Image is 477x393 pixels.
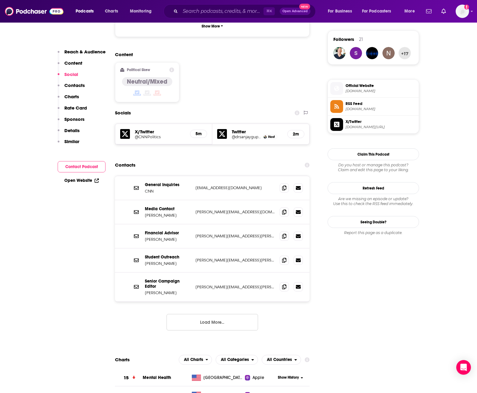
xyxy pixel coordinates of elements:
[276,375,305,380] button: Show History
[267,358,292,362] span: All Countries
[221,358,249,362] span: All Categories
[126,6,160,16] button: open menu
[127,68,150,72] h2: Political Skew
[58,60,82,71] button: Content
[145,290,191,295] p: [PERSON_NAME]
[330,118,416,131] a: X/Twitter[DOMAIN_NAME][URL]
[299,4,310,9] span: New
[115,52,305,57] h2: Content
[333,47,346,59] img: dlucas
[184,358,203,362] span: All Charts
[115,370,143,386] a: 15
[292,132,299,137] h5: 2m
[280,8,310,15] button: Open AdvancedNew
[424,6,434,16] a: Show notifications dropdown
[346,101,416,106] span: RSS Feed
[180,6,264,16] input: Search podcasts, credits, & more...
[328,196,419,206] div: Are we missing an episode or update? Use this to check the RSS feed immediately.
[64,82,85,88] p: Contacts
[330,100,416,113] a: RSS Feed[DOMAIN_NAME]
[366,47,378,59] img: Marolli
[169,4,321,18] div: Search podcasts, credits, & more...
[382,47,395,59] img: neil.baron.1139
[359,37,363,42] div: 21
[350,47,362,59] img: sandeepsandol97
[404,7,415,16] span: More
[120,20,304,32] button: Show More
[145,261,191,266] p: [PERSON_NAME]
[358,6,400,16] button: open menu
[328,163,419,168] span: Do you host or manage this podcast?
[195,258,275,263] p: [PERSON_NAME][EMAIL_ADDRESS][PERSON_NAME][DOMAIN_NAME]
[330,82,416,95] a: Official Website[DOMAIN_NAME]
[189,375,245,381] a: [GEOGRAPHIC_DATA]
[195,209,275,215] p: [PERSON_NAME][EMAIL_ADDRESS][DOMAIN_NAME]
[195,185,275,190] p: [EMAIL_ADDRESS][DOMAIN_NAME]
[143,375,171,380] a: Mental Health
[400,6,422,16] button: open menu
[167,314,258,330] button: Load More...
[399,47,411,59] button: +17
[64,105,87,111] p: Rate Card
[195,233,275,239] p: [PERSON_NAME][EMAIL_ADDRESS][PERSON_NAME][DOMAIN_NAME]
[64,60,82,66] p: Content
[145,254,191,260] p: Student Outreach
[179,355,212,365] h2: Platforms
[127,78,167,85] h4: Neutral/Mixed
[232,129,282,135] h5: Twitter
[130,7,152,16] span: Monitoring
[145,230,191,236] p: Financial Advisor
[135,129,185,135] h5: X/Twitter
[145,279,191,289] p: Senior Campaign Editor
[362,7,391,16] span: For Podcasters
[268,135,275,139] span: Host
[145,206,191,211] p: Media Contact
[264,135,267,139] img: Dr. Sanjay Gupta
[145,182,191,187] p: General Inquiries
[64,178,99,183] a: Open Website
[216,355,258,365] button: open menu
[346,119,416,124] span: X/Twitter
[439,6,448,16] a: Show notifications dropdown
[64,49,106,55] p: Reach & Audience
[202,24,220,28] p: Show More
[64,94,79,99] p: Charts
[264,7,275,15] span: ⌘ K
[64,128,80,133] p: Details
[76,7,94,16] span: Podcasts
[5,5,63,17] img: Podchaser - Follow, Share and Rate Podcasts
[346,83,416,88] span: Official Website
[346,89,416,93] span: cnn.com
[58,49,106,60] button: Reach & Audience
[456,5,469,18] img: User Profile
[64,116,84,122] p: Sponsors
[328,148,419,160] button: Claim This Podcast
[105,7,118,16] span: Charts
[346,125,416,129] span: twitter.com/CNNPolitics
[58,128,80,139] button: Details
[282,10,308,13] span: Open Advanced
[456,360,471,375] div: Open Intercom Messenger
[464,5,469,9] svg: Add a profile image
[278,375,299,380] span: Show History
[58,71,78,83] button: Social
[58,116,84,128] button: Sponsors
[328,182,419,194] button: Refresh Feed
[58,82,85,94] button: Contacts
[328,163,419,172] div: Claim and edit this page to your liking.
[232,135,261,139] a: @drsanjaygupta
[203,375,243,381] span: United States
[71,6,102,16] button: open menu
[195,284,275,290] p: [PERSON_NAME][EMAIL_ADDRESS][PERSON_NAME][DOMAIN_NAME]
[115,357,130,362] h2: Charts
[135,135,185,139] a: @CNNPolitics
[64,71,78,77] p: Social
[328,7,352,16] span: For Business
